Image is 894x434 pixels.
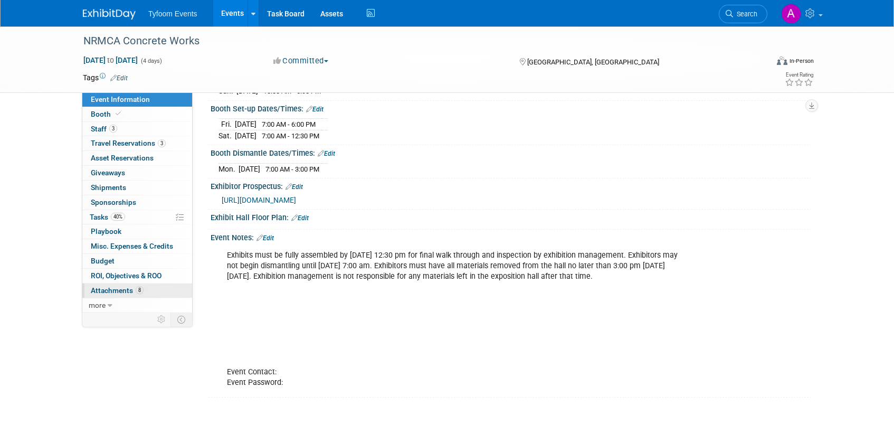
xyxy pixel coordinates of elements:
[82,239,192,253] a: Misc. Expenses & Credits
[789,57,814,65] div: In-Person
[91,154,154,162] span: Asset Reservations
[82,284,192,298] a: Attachments8
[91,242,173,250] span: Misc. Expenses & Credits
[82,166,192,180] a: Giveaways
[270,55,332,67] button: Committed
[733,10,757,18] span: Search
[211,145,811,159] div: Booth Dismantle Dates/Times:
[82,224,192,239] a: Playbook
[110,74,128,82] a: Edit
[91,139,166,147] span: Travel Reservations
[80,32,752,51] div: NRMCA Concrete Works
[82,92,192,107] a: Event Information
[83,72,128,83] td: Tags
[82,151,192,165] a: Asset Reservations
[89,301,106,309] span: more
[91,183,126,192] span: Shipments
[235,119,256,130] td: [DATE]
[785,72,813,78] div: Event Rating
[140,58,162,64] span: (4 days)
[90,213,125,221] span: Tasks
[82,122,192,136] a: Staff3
[82,210,192,224] a: Tasks40%
[705,55,814,71] div: Event Format
[291,214,309,222] a: Edit
[719,5,767,23] a: Search
[83,55,138,65] span: [DATE] [DATE]
[218,130,235,141] td: Sat.
[91,168,125,177] span: Giveaways
[82,269,192,283] a: ROI, Objectives & ROO
[91,227,121,235] span: Playbook
[306,106,324,113] a: Edit
[91,198,136,206] span: Sponsorships
[91,271,161,280] span: ROI, Objectives & ROO
[91,257,115,265] span: Budget
[235,130,256,141] td: [DATE]
[211,210,811,223] div: Exhibit Hall Floor Plan:
[82,195,192,210] a: Sponsorships
[222,196,296,204] a: [URL][DOMAIN_NAME]
[91,95,150,103] span: Event Information
[262,132,319,140] span: 7:00 AM - 12:30 PM
[153,313,171,326] td: Personalize Event Tab Strip
[218,119,235,130] td: Fri.
[211,230,811,243] div: Event Notes:
[158,139,166,147] span: 3
[82,107,192,121] a: Booth
[256,234,274,242] a: Edit
[82,254,192,268] a: Budget
[82,136,192,150] a: Travel Reservations3
[109,125,117,133] span: 3
[91,286,144,295] span: Attachments
[83,9,136,20] img: ExhibitDay
[781,4,801,24] img: Angie Nichols
[148,10,197,18] span: Tyfoom Events
[265,165,319,173] span: 7:00 AM - 3:00 PM
[171,313,193,326] td: Toggle Event Tabs
[286,183,303,191] a: Edit
[82,181,192,195] a: Shipments
[220,245,695,393] div: Exhibits must be fully assembled by [DATE] 12:30 pm for final walk through and inspection by exhi...
[82,298,192,313] a: more
[106,56,116,64] span: to
[527,58,659,66] span: [GEOGRAPHIC_DATA], [GEOGRAPHIC_DATA]
[218,163,239,174] td: Mon.
[777,56,787,65] img: Format-Inperson.png
[91,110,123,118] span: Booth
[91,125,117,133] span: Staff
[239,163,260,174] td: [DATE]
[136,286,144,294] span: 8
[211,178,811,192] div: Exhibitor Prospectus:
[262,120,316,128] span: 7:00 AM - 6:00 PM
[116,111,121,117] i: Booth reservation complete
[211,101,811,115] div: Booth Set-up Dates/Times:
[318,150,335,157] a: Edit
[111,213,125,221] span: 40%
